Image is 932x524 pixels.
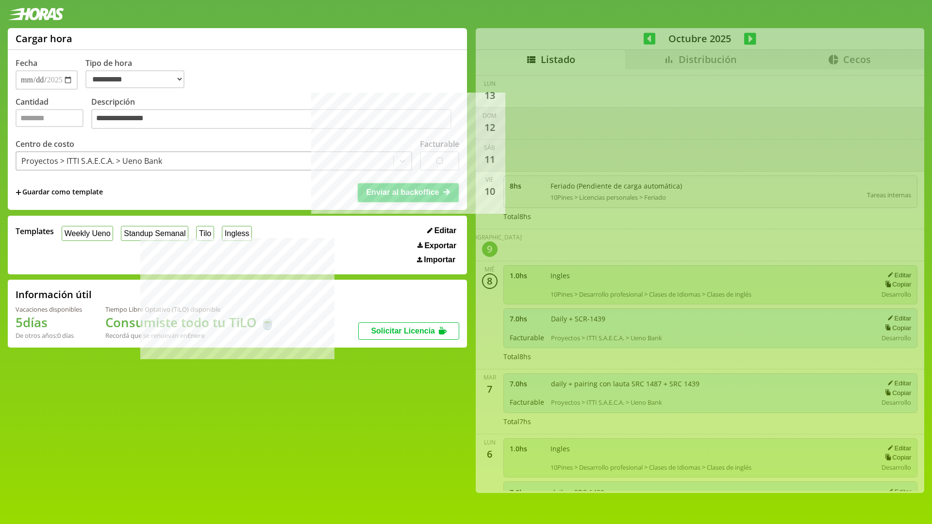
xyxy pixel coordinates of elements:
[16,109,83,127] input: Cantidad
[415,241,459,251] button: Exportar
[105,331,275,340] div: Recordá que se renuevan en
[196,226,214,241] button: Tilo
[105,305,275,314] div: Tiempo Libre Optativo (TiLO) disponible
[424,255,455,264] span: Importar
[8,8,64,20] img: logotipo
[62,226,113,241] button: Weekly Ueno
[91,109,451,129] textarea: Descripción
[358,183,459,202] button: Enviar al backoffice
[424,226,459,236] button: Editar
[16,139,74,149] label: Centro de costo
[16,314,82,331] h1: 5 días
[187,331,205,340] b: Enero
[358,322,459,340] button: Solicitar Licencia
[16,187,103,198] span: +Guardar como template
[121,226,188,241] button: Standup Semanal
[85,58,192,90] label: Tipo de hora
[16,32,72,45] h1: Cargar hora
[424,241,456,250] span: Exportar
[420,139,459,149] label: Facturable
[16,331,82,340] div: De otros años: 0 días
[85,70,184,88] select: Tipo de hora
[16,226,54,237] span: Templates
[16,305,82,314] div: Vacaciones disponibles
[366,188,439,196] span: Enviar al backoffice
[222,226,252,241] button: Ingless
[16,288,92,301] h2: Información útil
[16,58,37,68] label: Fecha
[16,187,21,198] span: +
[91,96,459,132] label: Descripción
[21,156,162,166] div: Proyectos > ITTI S.A.E.C.A. > Ueno Bank
[16,96,91,132] label: Cantidad
[434,226,456,235] span: Editar
[105,314,275,331] h1: Consumiste todo tu TiLO 🍵
[371,327,435,335] span: Solicitar Licencia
